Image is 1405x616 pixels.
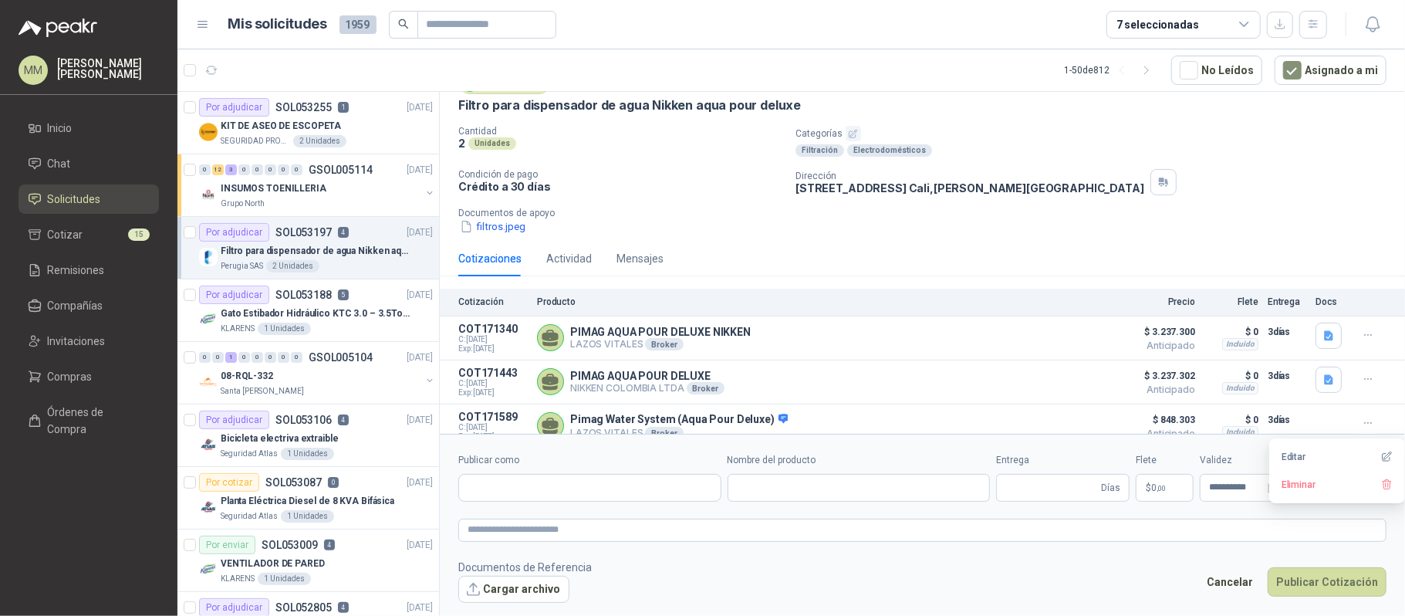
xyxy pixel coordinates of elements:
div: 3 [225,164,237,175]
p: SOL052805 [275,602,332,613]
p: $ 0 [1204,323,1258,341]
span: 15 [128,228,150,241]
span: $ 3.237.302 [1118,367,1195,385]
label: Nombre del producto [728,453,991,468]
a: Remisiones [19,256,159,285]
p: [PERSON_NAME] [PERSON_NAME] [57,58,159,80]
span: Solicitudes [48,191,101,208]
p: SOL053197 [275,227,332,238]
p: KLARENS [221,573,255,585]
p: 4 [324,540,335,550]
div: 0 [291,164,302,175]
img: Company Logo [199,560,218,579]
p: 1 [338,102,349,113]
p: Planta Eléctrica Diesel de 8 KVA Bifásica [221,494,394,509]
p: COT171443 [458,367,528,379]
div: Incluido [1222,338,1258,350]
p: Grupo North [221,198,265,210]
div: 1 Unidades [281,448,334,460]
div: 1 Unidades [281,510,334,523]
span: Chat [48,155,71,172]
p: NIKKEN COLOMBIA LTDA [570,382,724,394]
div: Incluido [1222,426,1258,438]
p: Seguridad Atlas [221,510,278,523]
span: $ 3.237.300 [1118,323,1195,341]
p: Documentos de Referencia [458,559,592,576]
p: SOL053188 [275,289,332,300]
div: Electrodomésticos [847,144,932,157]
a: Por adjudicarSOL0531064[DATE] Company LogoBicicleta electriva extraibleSeguridad Atlas1 Unidades [177,404,439,467]
p: SOL053255 [275,102,332,113]
p: Crédito a 30 días [458,180,783,193]
p: 0 [328,477,339,488]
span: Exp: [DATE] [458,388,528,398]
label: Publicar como [458,453,721,468]
p: [STREET_ADDRESS] Cali , [PERSON_NAME][GEOGRAPHIC_DATA] [795,181,1144,195]
p: 5 [338,289,349,300]
label: Entrega [996,453,1130,468]
img: Company Logo [199,498,218,516]
div: 1 Unidades [258,573,311,585]
div: Broker [687,382,724,394]
div: Por adjudicar [199,411,269,429]
img: Company Logo [199,123,218,141]
span: C: [DATE] [458,335,528,344]
span: Exp: [DATE] [458,344,528,354]
div: 0 [278,352,289,363]
div: 0 [265,352,276,363]
a: Por adjudicarSOL0531974[DATE] Company LogoFiltro para dispensador de agua Nikken aqua pour deluxe... [177,217,439,279]
span: $ [1146,483,1151,492]
p: [DATE] [407,163,433,178]
div: 0 [212,352,224,363]
p: LAZOS VITALES [570,427,788,439]
div: 1 [225,352,237,363]
div: Filtración [795,144,844,157]
p: 08-RQL-332 [221,369,273,384]
img: Company Logo [199,248,218,266]
p: [DATE] [407,225,433,240]
span: Anticipado [1118,385,1195,394]
img: Company Logo [199,185,218,204]
span: Inicio [48,120,73,137]
a: Invitaciones [19,327,159,356]
div: 12 [212,164,224,175]
span: Compras [48,368,93,385]
div: 0 [199,164,211,175]
p: INSUMOS TOENILLERIA [221,181,326,196]
label: Validez [1200,453,1288,468]
a: Chat [19,149,159,178]
a: Cotizar15 [19,220,159,249]
div: Por adjudicar [199,223,269,242]
p: 3 días [1268,411,1306,429]
p: Perugia SAS [221,260,263,272]
div: 0 [252,352,263,363]
div: Por adjudicar [199,286,269,304]
span: Días [1101,475,1120,501]
a: Solicitudes [19,184,159,214]
div: 0 [238,164,250,175]
p: 2 [458,137,465,150]
div: 0 [278,164,289,175]
div: 7 seleccionadas [1116,16,1199,33]
p: Filtro para dispensador de agua Nikken aqua pour deluxe [458,97,801,113]
p: PIMAG AQUA POUR DELUXE NIKKEN [570,326,751,338]
a: Por adjudicarSOL0531885[DATE] Company LogoGato Estibador Hidráulico KTC 3.0 – 3.5Ton 1.2mt HPTKLA... [177,279,439,342]
span: Compañías [48,297,103,314]
div: 0 [199,352,211,363]
span: ,00 [1157,484,1166,492]
a: Órdenes de Compra [19,398,159,444]
a: 0 12 3 0 0 0 0 0 GSOL005114[DATE] Company LogoINSUMOS TOENILLERIAGrupo North [199,161,436,210]
p: SOL053009 [262,540,318,550]
p: Cotización [458,296,528,307]
p: $ 0 [1204,411,1258,429]
div: Por cotizar [199,473,259,492]
span: Órdenes de Compra [48,404,144,438]
p: Precio [1118,296,1195,307]
p: COT171340 [458,323,528,335]
div: Cotizaciones [458,250,522,267]
a: Compras [19,362,159,391]
p: Filtro para dispensador de agua Nikken aqua pour deluxe [221,244,413,259]
div: Broker [645,427,683,439]
p: Flete [1204,296,1258,307]
p: [DATE] [407,601,433,615]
